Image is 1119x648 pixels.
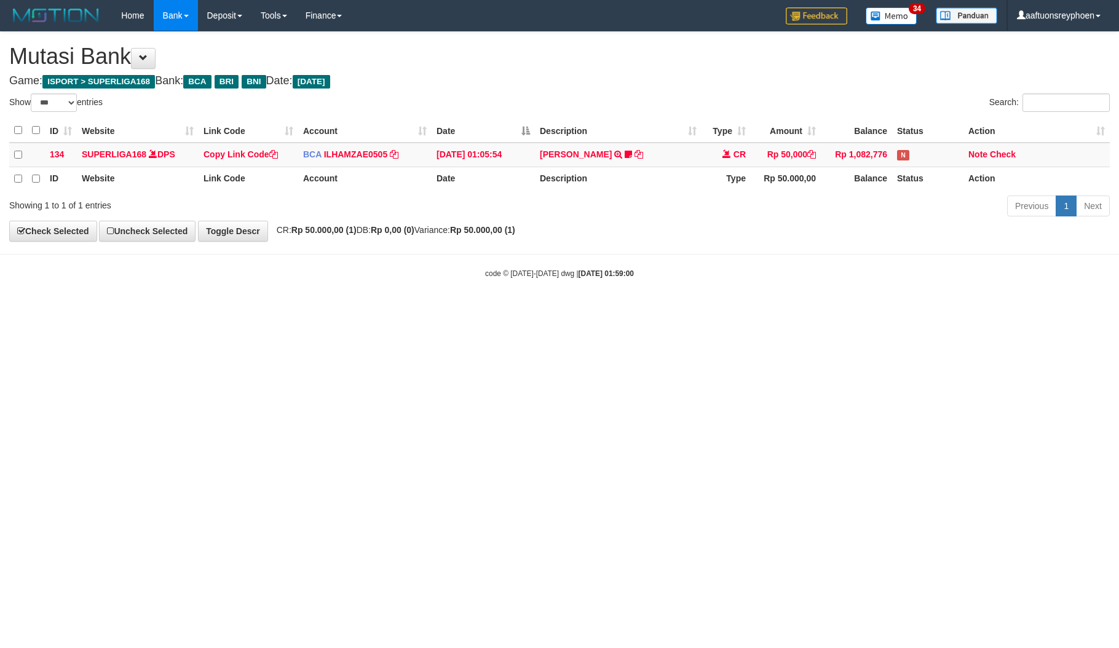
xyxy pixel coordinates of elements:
span: ISPORT > SUPERLIGA168 [42,75,155,89]
a: Check [990,149,1016,159]
span: [DATE] [293,75,330,89]
th: ID: activate to sort column ascending [45,119,77,143]
span: BCA [183,75,211,89]
th: Description [535,167,702,191]
a: Check Selected [9,221,97,242]
img: Button%20Memo.svg [866,7,917,25]
span: 134 [50,149,64,159]
td: [DATE] 01:05:54 [432,143,535,167]
h4: Game: Bank: Date: [9,75,1110,87]
span: BNI [242,75,266,89]
th: Status [892,119,963,143]
select: Showentries [31,93,77,112]
strong: Rp 0,00 (0) [371,225,414,235]
th: Balance [821,167,892,191]
th: Description: activate to sort column ascending [535,119,702,143]
img: panduan.png [936,7,997,24]
th: Type: activate to sort column ascending [702,119,751,143]
th: Account: activate to sort column ascending [298,119,432,143]
th: Account [298,167,432,191]
td: DPS [77,143,199,167]
th: Action [963,167,1110,191]
div: Showing 1 to 1 of 1 entries [9,194,457,211]
small: code © [DATE]-[DATE] dwg | [485,269,634,278]
span: Has Note [897,150,909,160]
th: Amount: activate to sort column ascending [751,119,821,143]
a: Next [1076,196,1110,216]
a: ILHAMZAE0505 [324,149,387,159]
th: Status [892,167,963,191]
a: [PERSON_NAME] [540,149,612,159]
a: SUPERLIGA168 [82,149,146,159]
th: Action: activate to sort column ascending [963,119,1110,143]
th: Link Code [199,167,298,191]
a: Copy Link Code [204,149,278,159]
strong: Rp 50.000,00 (1) [450,225,515,235]
a: Toggle Descr [198,221,268,242]
span: BRI [215,75,239,89]
span: BCA [303,149,322,159]
th: ID [45,167,77,191]
a: Copy Rp 50,000 to clipboard [807,149,816,159]
th: Website: activate to sort column ascending [77,119,199,143]
td: Rp 1,082,776 [821,143,892,167]
img: MOTION_logo.png [9,6,103,25]
label: Show entries [9,93,103,112]
label: Search: [989,93,1110,112]
a: Copy RAMADHAN MAULANA J to clipboard [635,149,643,159]
a: Copy ILHAMZAE0505 to clipboard [390,149,398,159]
span: 34 [909,3,925,14]
strong: Rp 50.000,00 (1) [291,225,357,235]
td: Rp 50,000 [751,143,821,167]
th: Type [702,167,751,191]
a: Note [968,149,987,159]
a: 1 [1056,196,1077,216]
img: Feedback.jpg [786,7,847,25]
input: Search: [1022,93,1110,112]
th: Link Code: activate to sort column ascending [199,119,298,143]
a: Previous [1007,196,1056,216]
th: Balance [821,119,892,143]
a: Uncheck Selected [99,221,196,242]
th: Date: activate to sort column descending [432,119,535,143]
h1: Mutasi Bank [9,44,1110,69]
th: Date [432,167,535,191]
span: CR: DB: Variance: [271,225,515,235]
strong: [DATE] 01:59:00 [579,269,634,278]
th: Website [77,167,199,191]
th: Rp 50.000,00 [751,167,821,191]
span: CR [733,149,746,159]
